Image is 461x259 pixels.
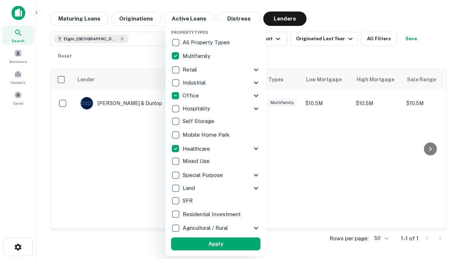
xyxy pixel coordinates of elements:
[183,91,200,100] p: Office
[171,63,260,76] div: Retail
[171,169,260,182] div: Special Purpose
[171,142,260,155] div: Healthcare
[171,89,260,102] div: Office
[183,104,211,113] p: Hospitality
[171,237,260,250] button: Apply
[425,201,461,236] iframe: Chat Widget
[183,224,229,232] p: Agricultural / Rural
[183,210,242,219] p: Residential Investment
[171,76,260,89] div: Industrial
[183,117,216,126] p: Self Storage
[171,30,208,35] span: Property Types
[183,78,207,87] p: Industrial
[171,182,260,195] div: Land
[183,171,224,180] p: Special Purpose
[183,184,196,192] p: Land
[183,65,198,74] p: Retail
[183,145,211,153] p: Healthcare
[183,196,194,205] p: SFR
[183,157,211,165] p: Mixed Use
[171,222,260,235] div: Agricultural / Rural
[171,102,260,115] div: Hospitality
[183,38,231,47] p: All Property Types
[183,52,212,60] p: Multifamily
[183,131,231,139] p: Mobile Home Park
